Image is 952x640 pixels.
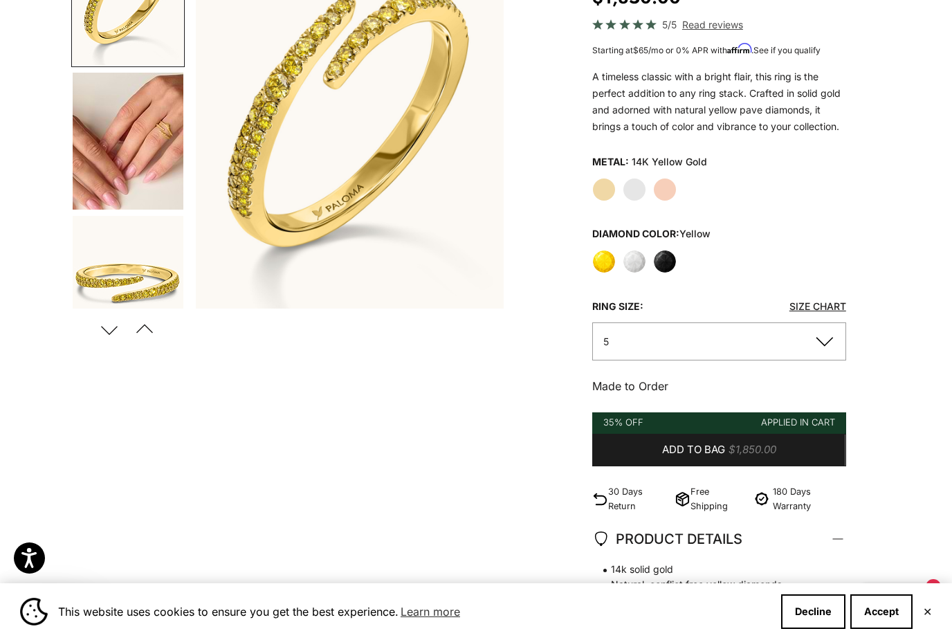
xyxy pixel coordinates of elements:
span: This website uses cookies to ensure you get the best experience. [58,601,770,622]
button: Add to bag $1,850.00 [592,434,846,467]
span: Natural, conflict free yellow diamonds [592,577,832,592]
a: Size Chart [789,300,846,312]
p: 30 Days Return [608,484,668,513]
div: Applied in cart [761,415,835,430]
div: 35% Off [603,415,643,430]
span: Add to bag [662,441,725,459]
button: 5 [592,322,846,360]
img: Cookie banner [20,598,48,625]
a: 5/5 Read reviews [592,17,846,33]
span: Starting at /mo or 0% APR with . [592,45,821,55]
img: #YellowGold [73,216,183,352]
span: 5 [603,336,609,347]
button: Close [923,607,932,616]
span: 14k solid gold [592,562,832,577]
a: See if you qualify - Learn more about Affirm Financing (opens in modal) [753,45,821,55]
summary: PRODUCT DETAILS [592,513,846,565]
p: 180 Days Warranty [773,484,846,513]
span: $65 [633,45,648,55]
a: Learn more [399,601,462,622]
p: A timeless classic with a bright flair, this ring is the perfect addition to any ring stack. Craf... [592,68,846,135]
button: Go to item 4 [71,71,185,211]
span: Read reviews [682,17,743,33]
button: Decline [781,594,845,629]
span: 5/5 [662,17,677,33]
button: Go to item 5 [71,214,185,354]
button: Accept [850,594,913,629]
legend: Metal: [592,152,629,172]
span: $1,850.00 [729,441,776,459]
variant-option-value: yellow [679,228,711,239]
span: PRODUCT DETAILS [592,527,742,551]
p: Free Shipping [690,484,745,513]
variant-option-value: 14K Yellow Gold [632,152,707,172]
p: Made to Order [592,377,846,395]
legend: Ring size: [592,296,643,317]
legend: Diamond Color: [592,223,711,244]
img: #YellowGold #RoseGold #WhiteGold [73,73,183,210]
span: Affirm [727,44,751,54]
